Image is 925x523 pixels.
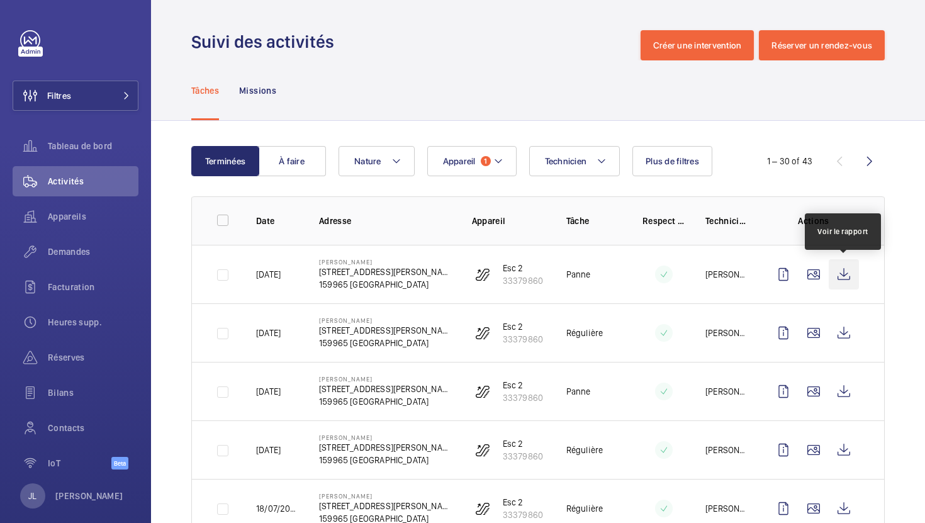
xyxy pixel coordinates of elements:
p: [PERSON_NAME] Bin [PERSON_NAME] [705,444,748,456]
button: À faire [258,146,326,176]
p: [DATE] [256,385,281,398]
p: Panne [566,385,591,398]
span: Heures supp. [48,316,138,329]
p: 33379860 [503,274,543,287]
img: escalator.svg [475,267,490,282]
span: Tableau de bord [48,140,138,152]
p: [PERSON_NAME] [705,327,748,339]
p: 33379860 [503,391,543,404]
button: Technicien [529,146,620,176]
p: [STREET_ADDRESS][PERSON_NAME] [319,266,452,278]
p: Adresse [319,215,452,227]
span: Bilans [48,386,138,399]
p: [STREET_ADDRESS][PERSON_NAME] [319,383,452,395]
p: Régulière [566,444,603,456]
p: Tâches [191,84,219,97]
p: Régulière [566,327,603,339]
p: 159965 [GEOGRAPHIC_DATA] [319,454,452,466]
p: 33379860 [503,333,543,346]
p: [PERSON_NAME] [319,375,452,383]
p: 159965 [GEOGRAPHIC_DATA] [319,278,452,291]
p: 159965 [GEOGRAPHIC_DATA] [319,395,452,408]
span: IoT [48,457,111,470]
p: Appareil [472,215,546,227]
span: Appareil [443,156,476,166]
p: [PERSON_NAME] [319,258,452,266]
p: Esc 2 [503,496,543,509]
p: Esc 2 [503,320,543,333]
p: [PERSON_NAME] [55,490,123,502]
img: escalator.svg [475,384,490,399]
span: Nature [354,156,381,166]
p: Esc 2 [503,437,543,450]
p: [DATE] [256,327,281,339]
p: Date [256,215,299,227]
p: [DATE] [256,444,281,456]
p: 18/07/2025 [256,502,299,515]
p: [STREET_ADDRESS][PERSON_NAME] [319,500,452,512]
button: Filtres [13,81,138,111]
p: [STREET_ADDRESS][PERSON_NAME] [319,441,452,454]
span: Technicien [545,156,587,166]
p: Actions [768,215,859,227]
span: 1 [481,156,491,166]
p: Esc 2 [503,262,543,274]
p: [PERSON_NAME] [319,434,452,441]
span: Plus de filtres [646,156,699,166]
span: Appareils [48,210,138,223]
p: Respect délai [642,215,685,227]
button: Nature [339,146,415,176]
div: Voir le rapport [817,226,868,237]
p: JL [28,490,36,502]
p: Technicien [705,215,748,227]
p: [PERSON_NAME] [705,268,748,281]
p: 33379860 [503,509,543,521]
span: Activités [48,175,138,188]
button: Plus de filtres [632,146,712,176]
span: Beta [111,457,128,470]
img: escalator.svg [475,501,490,516]
button: Terminées [191,146,259,176]
span: Demandes [48,245,138,258]
p: [STREET_ADDRESS][PERSON_NAME] [319,324,452,337]
span: Facturation [48,281,138,293]
button: Créer une intervention [641,30,754,60]
p: Régulière [566,502,603,515]
button: Appareil1 [427,146,517,176]
img: escalator.svg [475,325,490,340]
p: Panne [566,268,591,281]
span: Contacts [48,422,138,434]
span: Filtres [47,89,71,102]
span: Réserves [48,351,138,364]
p: [PERSON_NAME] [319,492,452,500]
div: 1 – 30 of 43 [767,155,812,167]
button: Réserver un rendez-vous [759,30,885,60]
p: [DATE] [256,268,281,281]
h1: Suivi des activités [191,30,342,53]
p: [PERSON_NAME] [705,385,748,398]
p: [PERSON_NAME] [319,317,452,324]
p: 33379860 [503,450,543,463]
img: escalator.svg [475,442,490,458]
p: [PERSON_NAME] [705,502,748,515]
p: Esc 2 [503,379,543,391]
p: Missions [239,84,276,97]
p: 159965 [GEOGRAPHIC_DATA] [319,337,452,349]
p: Tâche [566,215,622,227]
